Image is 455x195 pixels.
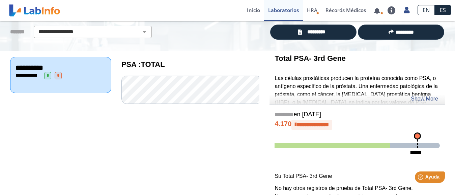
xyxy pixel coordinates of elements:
[395,169,448,188] iframe: Help widget launcher
[418,5,435,15] a: EN
[275,120,440,130] h4: 4.170
[275,74,440,139] p: Las células prostáticas producen la proteína conocida como PSA, o antígeno específico de la próst...
[275,111,440,119] h5: en [DATE]
[435,5,451,15] a: ES
[275,172,440,180] p: Su Total PSA- 3rd Gene
[275,54,346,63] b: Total PSA- 3rd Gene
[411,95,438,103] a: Show More
[307,7,317,13] span: HRA
[121,60,165,69] b: PSA :TOTAL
